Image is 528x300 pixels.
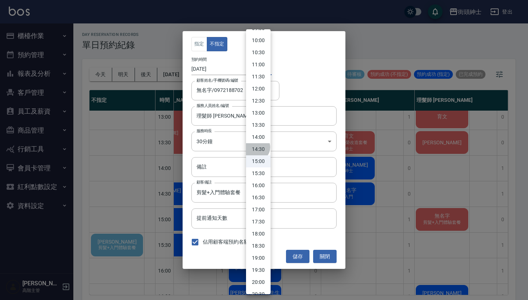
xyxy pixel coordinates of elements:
[246,252,271,264] li: 19:00
[246,204,271,216] li: 17:00
[246,264,271,276] li: 19:30
[246,155,271,167] li: 15:00
[246,179,271,192] li: 16:00
[246,167,271,179] li: 15:30
[246,192,271,204] li: 16:30
[246,59,271,71] li: 11:00
[246,34,271,47] li: 10:00
[246,240,271,252] li: 18:30
[246,131,271,143] li: 14:00
[246,119,271,131] li: 13:30
[246,216,271,228] li: 17:30
[246,83,271,95] li: 12:00
[246,71,271,83] li: 11:30
[246,95,271,107] li: 12:30
[246,228,271,240] li: 18:00
[246,47,271,59] li: 10:30
[246,143,271,155] li: 14:30
[246,276,271,288] li: 20:00
[246,107,271,119] li: 13:00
